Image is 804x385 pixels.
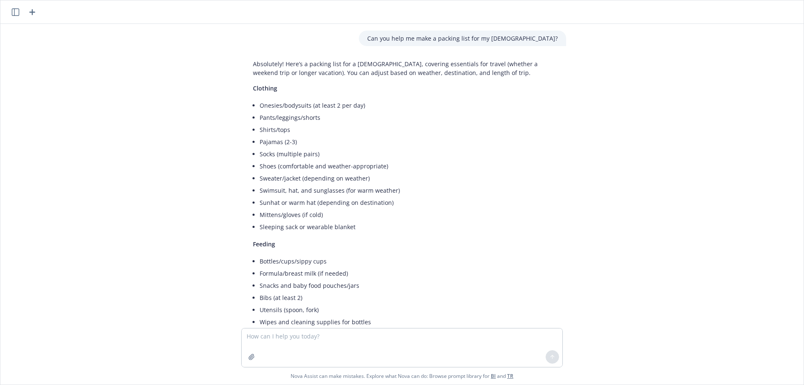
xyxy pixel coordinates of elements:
[260,267,558,279] li: Formula/breast milk (if needed)
[253,240,275,248] span: Feeding
[491,372,496,380] a: BI
[260,292,558,304] li: Bibs (at least 2)
[260,148,558,160] li: Socks (multiple pairs)
[260,209,558,221] li: Mittens/gloves (if cold)
[260,160,558,172] li: Shoes (comfortable and weather-appropriate)
[253,59,558,77] p: Absolutely! Here’s a packing list for a [DEMOGRAPHIC_DATA], covering essentials for travel (wheth...
[260,111,558,124] li: Pants/leggings/shorts
[507,372,513,380] a: TR
[260,304,558,316] li: Utensils (spoon, fork)
[260,184,558,196] li: Swimsuit, hat, and sunglasses (for warm weather)
[260,124,558,136] li: Shirts/tops
[260,279,558,292] li: Snacks and baby food pouches/jars
[260,172,558,184] li: Sweater/jacket (depending on weather)
[367,34,558,43] p: Can you help me make a packing list for my [DEMOGRAPHIC_DATA]?
[291,367,513,385] span: Nova Assist can make mistakes. Explore what Nova can do: Browse prompt library for and
[260,221,558,233] li: Sleeping sack or wearable blanket
[260,255,558,267] li: Bottles/cups/sippy cups
[260,316,558,328] li: Wipes and cleaning supplies for bottles
[260,99,558,111] li: Onesies/bodysuits (at least 2 per day)
[260,136,558,148] li: Pajamas (2-3)
[253,84,277,92] span: Clothing
[260,196,558,209] li: Sunhat or warm hat (depending on destination)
